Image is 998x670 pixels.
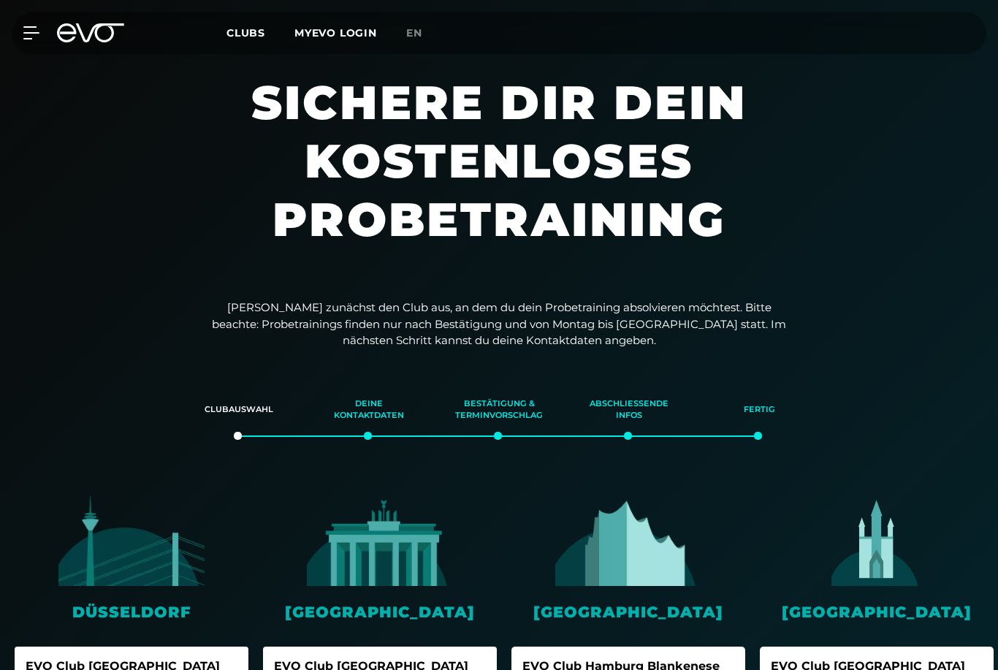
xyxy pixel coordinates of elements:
div: [GEOGRAPHIC_DATA] [511,601,745,623]
div: Düsseldorf [15,601,248,623]
div: Clubauswahl [192,390,286,430]
div: Deine Kontaktdaten [322,390,416,430]
a: en [406,25,440,42]
span: Clubs [226,26,265,39]
a: MYEVO LOGIN [294,26,377,39]
div: [GEOGRAPHIC_DATA] [263,601,497,623]
a: Clubs [226,26,294,39]
img: evofitness [804,495,950,586]
img: evofitness [555,495,701,586]
div: Bestätigung & Terminvorschlag [452,390,546,430]
img: evofitness [58,495,205,586]
h1: Sichere dir dein kostenloses Probetraining [163,73,835,278]
p: [PERSON_NAME] zunächst den Club aus, an dem du dein Probetraining absolvieren möchtest. Bitte bea... [207,300,791,349]
div: Abschließende Infos [582,390,676,430]
span: en [406,26,422,39]
div: [GEOGRAPHIC_DATA] [760,601,994,623]
div: Fertig [712,390,806,430]
img: evofitness [307,495,453,586]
